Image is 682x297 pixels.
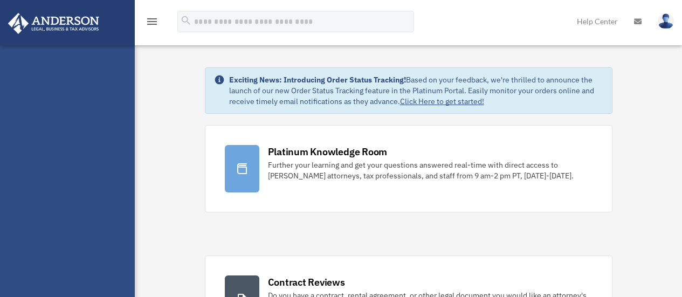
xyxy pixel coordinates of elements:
[268,160,593,181] div: Further your learning and get your questions answered real-time with direct access to [PERSON_NAM...
[146,15,159,28] i: menu
[229,74,603,107] div: Based on your feedback, we're thrilled to announce the launch of our new Order Status Tracking fe...
[146,19,159,28] a: menu
[268,145,388,158] div: Platinum Knowledge Room
[400,96,484,106] a: Click Here to get started!
[180,15,192,26] i: search
[229,75,406,85] strong: Exciting News: Introducing Order Status Tracking!
[205,125,612,212] a: Platinum Knowledge Room Further your learning and get your questions answered real-time with dire...
[5,13,102,34] img: Anderson Advisors Platinum Portal
[268,275,345,289] div: Contract Reviews
[658,13,674,29] img: User Pic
